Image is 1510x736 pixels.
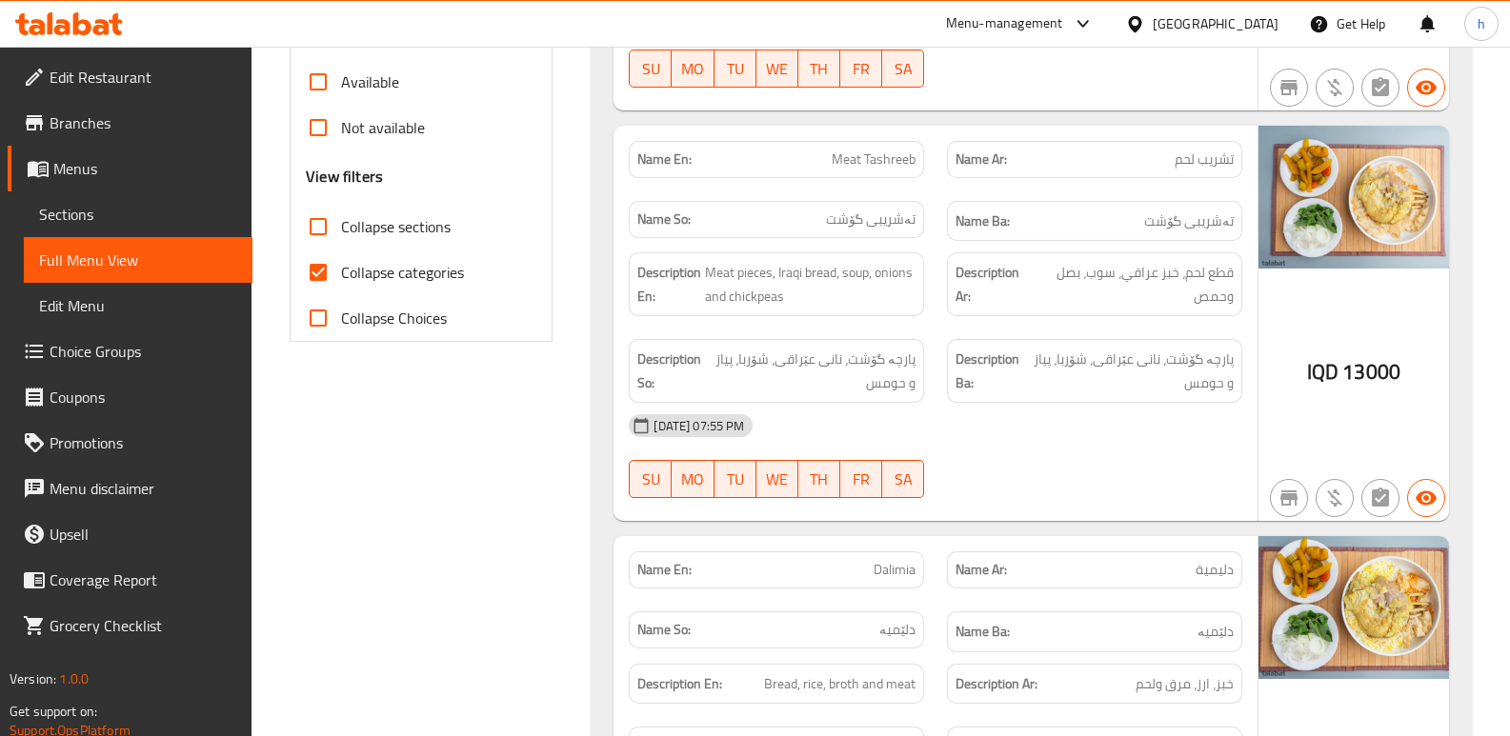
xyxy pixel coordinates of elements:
[637,149,692,169] strong: Name En:
[8,420,252,466] a: Promotions
[39,203,237,226] span: Sections
[722,55,749,83] span: TU
[890,55,916,83] span: SA
[848,55,875,83] span: FR
[764,466,791,493] span: WE
[798,50,840,88] button: TH
[840,50,882,88] button: FR
[341,307,447,329] span: Collapse Choices
[341,70,399,93] span: Available
[764,672,916,696] span: Bread, rice, broth and meat
[956,149,1007,169] strong: Name Ar:
[1316,69,1354,107] button: Purchased item
[1198,620,1234,644] span: دلێمیە
[59,666,89,691] span: 1.0.0
[710,348,916,394] span: پارچە گۆشت، نانی عێراقی، شۆربا، پیاز و حومس
[882,50,924,88] button: SA
[879,620,916,640] span: دلێمیە
[50,568,237,591] span: Coverage Report
[8,557,252,603] a: Coverage Report
[679,55,706,83] span: MO
[646,417,752,435] span: [DATE] 07:55 PM
[806,55,833,83] span: TH
[39,294,237,317] span: Edit Menu
[50,111,237,134] span: Branches
[956,348,1024,394] strong: Description Ba:
[341,215,451,238] span: Collapse sections
[679,466,706,493] span: MO
[50,386,237,408] span: Coupons
[8,466,252,511] a: Menu disclaimer
[637,348,706,394] strong: Description So:
[946,12,1063,35] div: Menu-management
[306,166,383,188] h3: View filters
[715,50,756,88] button: TU
[341,116,425,139] span: Not available
[1307,353,1339,390] span: IQD
[50,614,237,637] span: Grocery Checklist
[629,50,672,88] button: SU
[806,466,833,493] span: TH
[637,209,691,229] strong: Name So:
[826,209,916,229] span: تەشریبی گۆشت
[50,431,237,454] span: Promotions
[39,249,237,271] span: Full Menu View
[1342,353,1400,390] span: 13000
[1478,13,1485,34] span: h
[722,466,749,493] span: TU
[8,374,252,420] a: Coupons
[8,146,252,191] a: Menus
[637,466,664,493] span: SU
[1258,126,1449,269] img: Jawad_abo_hamza__Al_hizam638906254413220471.jpg
[715,460,756,498] button: TU
[24,283,252,328] a: Edit Menu
[956,560,1007,580] strong: Name Ar:
[764,55,791,83] span: WE
[1361,69,1399,107] button: Not has choices
[50,66,237,89] span: Edit Restaurant
[629,460,672,498] button: SU
[832,149,916,169] span: Meat Tashreeb
[1153,13,1278,34] div: [GEOGRAPHIC_DATA]
[956,209,1010,233] strong: Name Ba:
[1175,149,1234,169] span: تشریب لحم
[8,100,252,146] a: Branches
[956,261,1030,308] strong: Description Ar:
[672,50,714,88] button: MO
[637,560,692,580] strong: Name En:
[1407,479,1445,517] button: Available
[1144,209,1234,233] span: تەشریبی گۆشت
[24,237,252,283] a: Full Menu View
[756,460,798,498] button: WE
[1196,560,1234,580] span: دلیمیة
[874,560,916,580] span: Dalimia
[756,50,798,88] button: WE
[1136,672,1234,696] span: خبز، ارز، مرق ولحم
[848,466,875,493] span: FR
[840,460,882,498] button: FR
[637,672,722,696] strong: Description En:
[1258,536,1449,679] img: Jawad_abo_hamza__Al_hizam638906254683953552.jpg
[956,620,1010,644] strong: Name Ba:
[8,511,252,557] a: Upsell
[890,466,916,493] span: SA
[10,699,97,724] span: Get support on:
[672,460,714,498] button: MO
[798,460,840,498] button: TH
[8,328,252,374] a: Choice Groups
[1407,69,1445,107] button: Available
[10,666,56,691] span: Version:
[1270,479,1308,517] button: Not branch specific item
[8,603,252,648] a: Grocery Checklist
[637,261,701,308] strong: Description En:
[53,157,237,180] span: Menus
[8,54,252,100] a: Edit Restaurant
[1316,479,1354,517] button: Purchased item
[24,191,252,237] a: Sections
[1029,348,1234,394] span: پارچە گۆشت، نانی عێراقی، شۆربا، پیاز و حومس
[50,477,237,500] span: Menu disclaimer
[50,523,237,546] span: Upsell
[956,672,1037,696] strong: Description Ar:
[1270,69,1308,107] button: Not branch specific item
[50,340,237,363] span: Choice Groups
